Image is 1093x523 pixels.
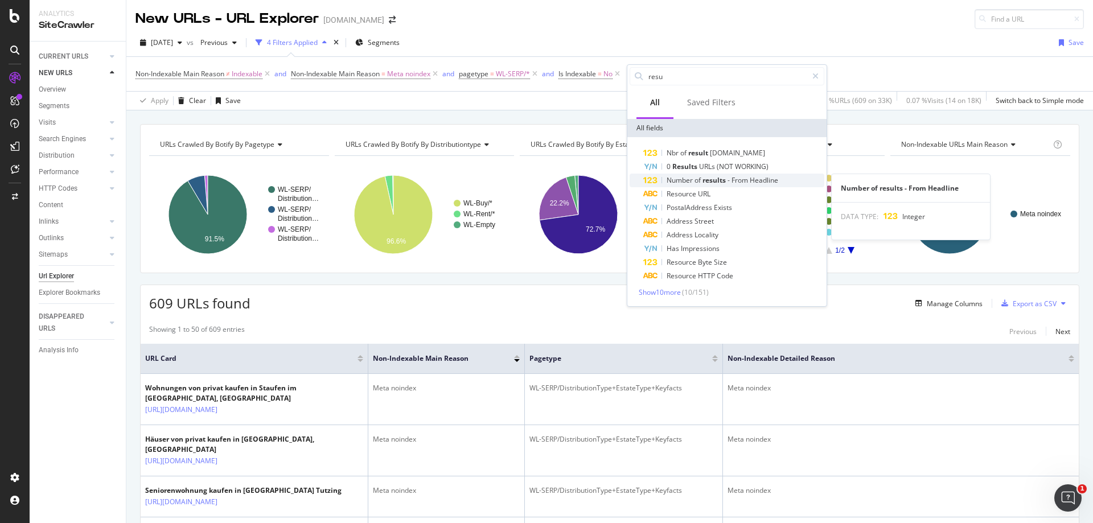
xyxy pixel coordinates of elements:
[699,162,717,171] span: URLs
[650,97,660,108] div: All
[529,485,718,496] div: WL-SERP/DistributionType+EstateType+Keyfacts
[1009,324,1037,338] button: Previous
[346,139,481,149] span: URLs Crawled By Botify By distributiontype
[1054,484,1082,512] iframe: Intercom live chat
[39,216,59,228] div: Inlinks
[598,69,602,79] span: =
[387,66,430,82] span: Meta noindex
[667,271,698,281] span: Resource
[151,96,169,105] div: Apply
[695,230,718,240] span: Locality
[531,139,649,149] span: URLs Crawled By Botify By estatetype
[278,234,319,242] text: Distribution…
[39,117,106,129] a: Visits
[335,165,513,264] div: A chart.
[490,69,494,79] span: =
[39,117,56,129] div: Visits
[225,96,241,105] div: Save
[232,66,262,82] span: Indexable
[381,69,385,79] span: =
[667,162,672,171] span: 0
[667,148,680,158] span: Nbr
[39,100,118,112] a: Segments
[520,165,698,264] svg: A chart.
[39,344,79,356] div: Analysis Info
[688,148,710,158] span: result
[1078,484,1087,493] span: 1
[39,287,118,299] a: Explorer Bookmarks
[145,353,355,364] span: URL Card
[39,311,96,335] div: DISAPPEARED URLS
[841,212,878,221] span: DATA TYPE:
[698,257,714,267] span: Byte
[158,135,319,154] h4: URLs Crawled By Botify By pagetype
[331,37,341,48] div: times
[901,139,1008,149] span: Non-Indexable URLs Main Reason
[639,287,681,297] span: Show 10 more
[682,287,709,297] span: ( 10 / 151 )
[687,97,735,108] div: Saved Filters
[278,215,319,223] text: Distribution…
[996,96,1084,105] div: Switch back to Simple mode
[728,485,1074,496] div: Meta noindex
[160,139,274,149] span: URLs Crawled By Botify By pagetype
[667,257,698,267] span: Resource
[39,311,106,335] a: DISAPPEARED URLS
[672,162,699,171] span: Results
[196,34,241,52] button: Previous
[1054,34,1084,52] button: Save
[368,38,400,47] span: Segments
[274,68,286,79] button: and
[714,257,727,267] span: Size
[387,237,406,245] text: 96.6%
[442,68,454,79] button: and
[39,150,75,162] div: Distribution
[710,148,765,158] span: [DOMAIN_NAME]
[39,166,79,178] div: Performance
[732,175,750,185] span: From
[323,14,384,26] div: [DOMAIN_NAME]
[698,189,710,199] span: URL
[39,84,66,96] div: Overview
[542,69,554,79] div: and
[835,246,845,254] text: 1/2
[149,324,245,338] div: Showing 1 to 50 of 609 entries
[550,199,569,207] text: 22.2%
[389,16,396,24] div: arrow-right-arrow-left
[39,100,69,112] div: Segments
[899,135,1051,154] h4: Non-Indexable URLs Main Reason
[278,186,311,193] text: WL-SERP/
[351,34,404,52] button: Segments
[459,69,488,79] span: pagetype
[39,51,88,63] div: CURRENT URLS
[39,270,74,282] div: Url Explorer
[39,133,86,145] div: Search Engines
[603,66,613,82] span: No
[39,9,117,19] div: Analytics
[135,34,187,52] button: [DATE]
[189,96,206,105] div: Clear
[373,353,497,364] span: Non-Indexable Main Reason
[681,244,720,253] span: Impressions
[667,244,681,253] span: Has
[278,205,311,213] text: WL-SERP/
[205,235,224,243] text: 91.5%
[39,183,77,195] div: HTTP Codes
[735,162,769,171] span: WORKING)
[274,69,286,79] div: and
[39,249,106,261] a: Sitemaps
[39,216,106,228] a: Inlinks
[135,92,169,110] button: Apply
[135,69,224,79] span: Non-Indexable Main Reason
[226,69,230,79] span: ≠
[39,51,106,63] a: CURRENT URLS
[1069,38,1084,47] div: Save
[667,189,698,199] span: Resource
[39,19,117,32] div: SiteCrawler
[39,232,106,244] a: Outlinks
[39,249,68,261] div: Sitemaps
[278,195,319,203] text: Distribution…
[251,34,331,52] button: 4 Filters Applied
[343,135,504,154] h4: URLs Crawled By Botify By distributiontype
